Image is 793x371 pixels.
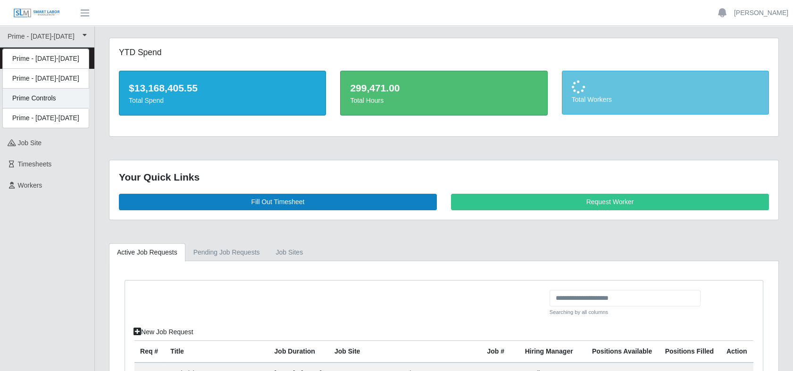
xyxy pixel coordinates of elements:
a: Active Job Requests [109,243,185,262]
th: Job # [481,340,519,363]
th: Title [165,340,268,363]
div: 299,471.00 [350,81,537,96]
span: Timesheets [18,160,52,168]
div: $13,168,405.55 [129,81,316,96]
div: Prime - [DATE]-[DATE] [3,49,89,69]
a: New Job Request [127,324,200,340]
span: job site [18,139,42,147]
th: Positions Filled [659,340,721,363]
a: Pending Job Requests [185,243,268,262]
small: Searching by all columns [550,308,701,316]
div: Prime Controls [3,89,89,108]
th: Req # [134,340,165,363]
a: Fill Out Timesheet [119,194,437,210]
th: Positions Available [586,340,659,363]
div: Your Quick Links [119,170,769,185]
th: Hiring Manager [519,340,586,363]
th: Job Duration [269,340,329,363]
span: Workers [18,181,42,189]
div: Total Spend [129,96,316,106]
div: Total Workers [572,95,759,105]
a: job sites [268,243,311,262]
div: Prime - [DATE]-[DATE] [3,108,89,128]
img: SLM Logo [13,8,60,18]
h5: YTD Spend [119,48,326,58]
th: job site [329,340,482,363]
a: Request Worker [451,194,769,210]
div: Total Hours [350,96,537,106]
th: Action [721,340,753,363]
a: [PERSON_NAME] [734,8,788,18]
div: Prime - [DATE]-[DATE] [3,69,89,89]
